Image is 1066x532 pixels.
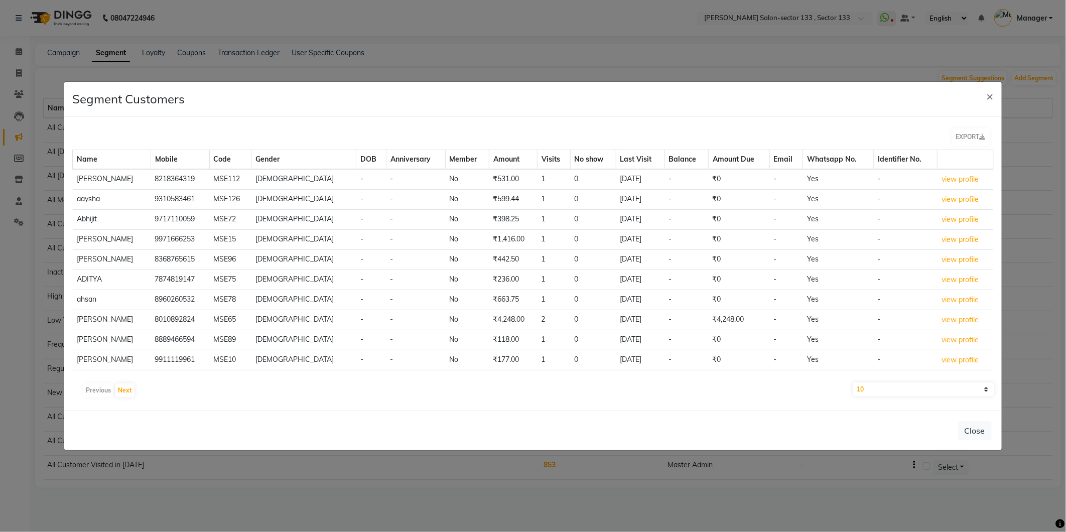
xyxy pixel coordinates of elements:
[874,270,937,290] td: -
[209,150,251,170] th: Code
[356,330,386,350] td: -
[874,169,937,190] td: -
[151,290,209,310] td: 8960260532
[73,330,151,350] td: [PERSON_NAME]
[356,270,386,290] td: -
[769,250,803,270] td: -
[570,210,616,230] td: 0
[489,270,537,290] td: ₹236.00
[941,254,979,265] button: view profile
[356,350,386,370] td: -
[386,150,445,170] th: Anniversary
[209,330,251,350] td: MSE89
[386,270,445,290] td: -
[664,230,708,250] td: -
[664,290,708,310] td: -
[209,270,251,290] td: MSE75
[874,150,937,170] th: Identifier No.
[616,150,664,170] th: Last Visit
[386,330,445,350] td: -
[489,330,537,350] td: ₹118.00
[73,270,151,290] td: ADITYA
[73,310,151,330] td: [PERSON_NAME]
[941,274,979,286] button: view profile
[803,230,874,250] td: Yes
[386,210,445,230] td: -
[537,210,570,230] td: 1
[251,350,356,370] td: [DEMOGRAPHIC_DATA]
[356,190,386,210] td: -
[616,210,664,230] td: [DATE]
[664,210,708,230] td: -
[664,150,708,170] th: Balance
[115,383,135,397] button: Next
[537,190,570,210] td: 1
[664,350,708,370] td: -
[73,350,151,370] td: [PERSON_NAME]
[151,310,209,330] td: 8010892824
[570,230,616,250] td: 0
[151,230,209,250] td: 9971666253
[209,290,251,310] td: MSE78
[489,169,537,190] td: ₹531.00
[151,270,209,290] td: 7874819147
[664,190,708,210] td: -
[709,290,769,310] td: ₹0
[251,250,356,270] td: [DEMOGRAPHIC_DATA]
[874,250,937,270] td: -
[489,190,537,210] td: ₹599.44
[709,169,769,190] td: ₹0
[874,310,937,330] td: -
[941,174,979,185] button: view profile
[769,150,803,170] th: Email
[251,150,356,170] th: Gender
[803,250,874,270] td: Yes
[570,250,616,270] td: 0
[356,210,386,230] td: -
[709,330,769,350] td: ₹0
[151,150,209,170] th: Mobile
[709,310,769,330] td: ₹4,248.00
[769,330,803,350] td: -
[664,330,708,350] td: -
[616,190,664,210] td: [DATE]
[356,150,386,170] th: DOB
[570,169,616,190] td: 0
[769,270,803,290] td: -
[489,210,537,230] td: ₹398.25
[73,210,151,230] td: Abhijit
[73,150,151,170] th: Name
[386,250,445,270] td: -
[73,290,151,310] td: ahsan
[151,330,209,350] td: 8889466594
[151,169,209,190] td: 8218364319
[987,88,994,103] span: ×
[803,190,874,210] td: Yes
[803,150,874,170] th: Whatsapp No.
[616,350,664,370] td: [DATE]
[73,230,151,250] td: [PERSON_NAME]
[251,330,356,350] td: [DEMOGRAPHIC_DATA]
[151,350,209,370] td: 9911119961
[616,270,664,290] td: [DATE]
[386,310,445,330] td: -
[941,314,979,326] button: view profile
[445,270,489,290] td: No
[537,290,570,310] td: 1
[709,230,769,250] td: ₹0
[769,169,803,190] td: -
[386,290,445,310] td: -
[874,230,937,250] td: -
[941,294,979,306] button: view profile
[151,190,209,210] td: 9310583461
[874,350,937,370] td: -
[356,169,386,190] td: -
[874,210,937,230] td: -
[151,250,209,270] td: 8368765615
[209,169,251,190] td: MSE112
[570,310,616,330] td: 0
[570,150,616,170] th: No show
[803,350,874,370] td: Yes
[209,310,251,330] td: MSE65
[570,350,616,370] td: 0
